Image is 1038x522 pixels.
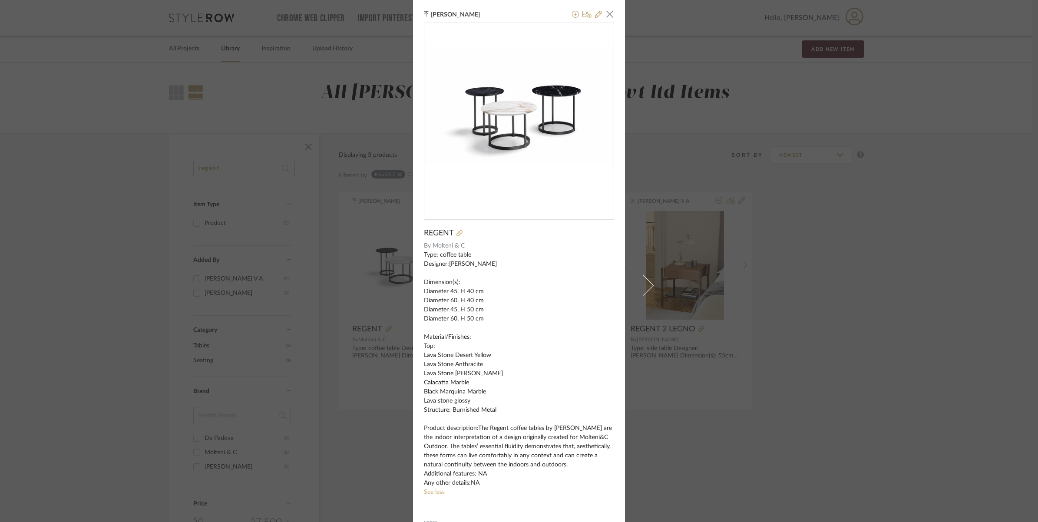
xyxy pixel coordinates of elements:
button: Close [601,5,618,23]
div: 0 [424,23,614,212]
div: Type: coffee table Designer:[PERSON_NAME] Dimension(s): Diameter 45, H 40 cm Diameter 60, H 40 cm... [424,251,614,488]
span: [PERSON_NAME] [431,11,493,19]
span: By [424,241,431,251]
span: REGENT [424,228,454,238]
img: 648a1926-974d-4bbd-9cd8-a1691d9ee450_436x436.jpg [424,46,614,188]
span: Molteni & C [433,241,615,251]
a: See less [424,489,445,495]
